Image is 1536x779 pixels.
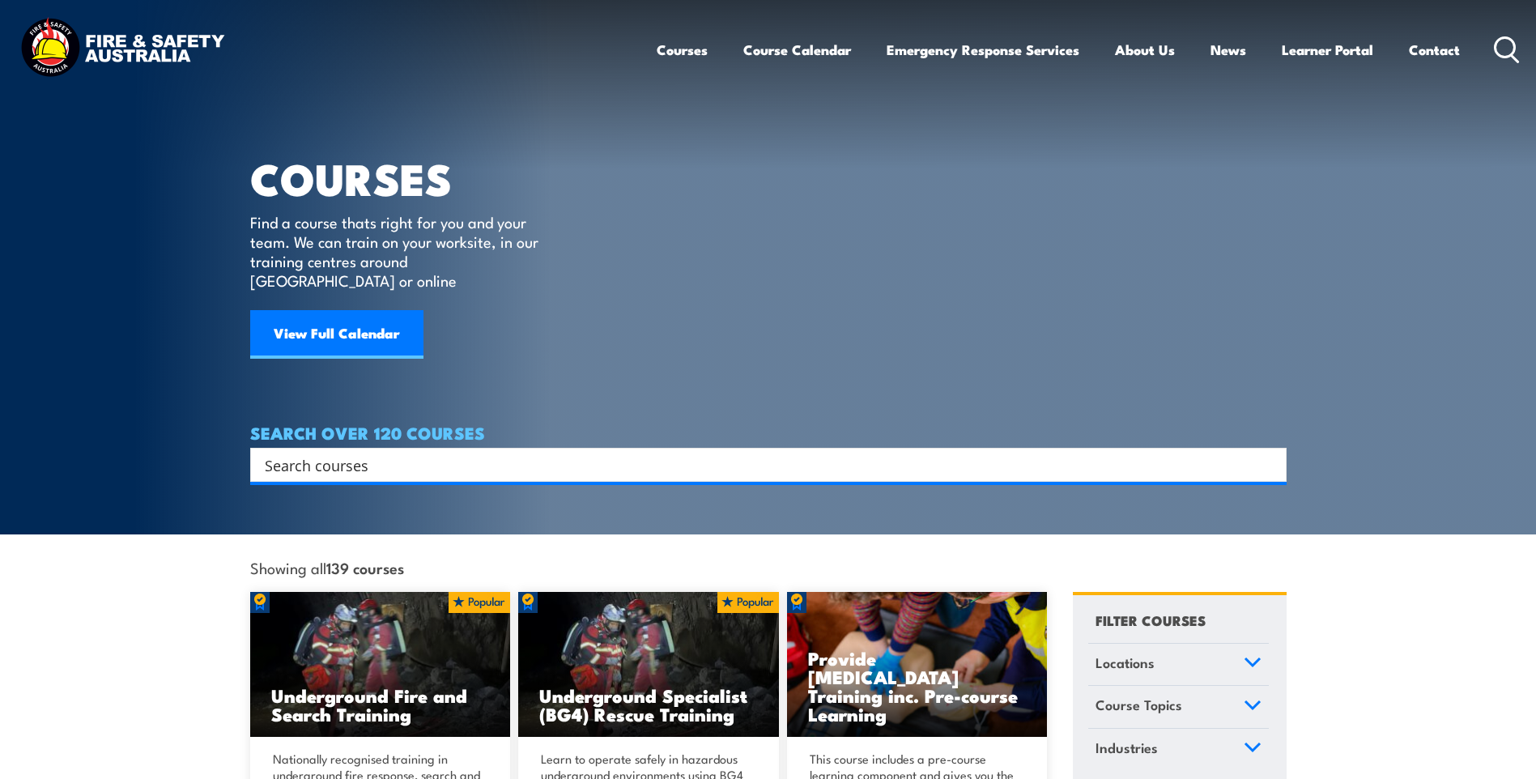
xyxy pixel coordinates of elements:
[887,28,1079,71] a: Emergency Response Services
[539,686,758,723] h3: Underground Specialist (BG4) Rescue Training
[1088,729,1269,771] a: Industries
[657,28,708,71] a: Courses
[250,559,404,576] span: Showing all
[1096,609,1206,631] h4: FILTER COURSES
[250,592,511,738] img: Underground mine rescue
[518,592,779,738] a: Underground Specialist (BG4) Rescue Training
[265,453,1251,477] input: Search input
[250,424,1287,441] h4: SEARCH OVER 120 COURSES
[250,212,546,290] p: Find a course thats right for you and your team. We can train on your worksite, in our training c...
[1409,28,1460,71] a: Contact
[250,310,423,359] a: View Full Calendar
[1088,644,1269,686] a: Locations
[808,649,1027,723] h3: Provide [MEDICAL_DATA] Training inc. Pre-course Learning
[1096,694,1182,716] span: Course Topics
[1096,652,1155,674] span: Locations
[271,686,490,723] h3: Underground Fire and Search Training
[1115,28,1175,71] a: About Us
[1088,686,1269,728] a: Course Topics
[250,159,562,197] h1: COURSES
[326,556,404,578] strong: 139 courses
[268,453,1254,476] form: Search form
[250,592,511,738] a: Underground Fire and Search Training
[787,592,1048,738] a: Provide [MEDICAL_DATA] Training inc. Pre-course Learning
[1258,453,1281,476] button: Search magnifier button
[518,592,779,738] img: Underground mine rescue
[1096,737,1158,759] span: Industries
[1282,28,1373,71] a: Learner Portal
[743,28,851,71] a: Course Calendar
[1211,28,1246,71] a: News
[787,592,1048,738] img: Low Voltage Rescue and Provide CPR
